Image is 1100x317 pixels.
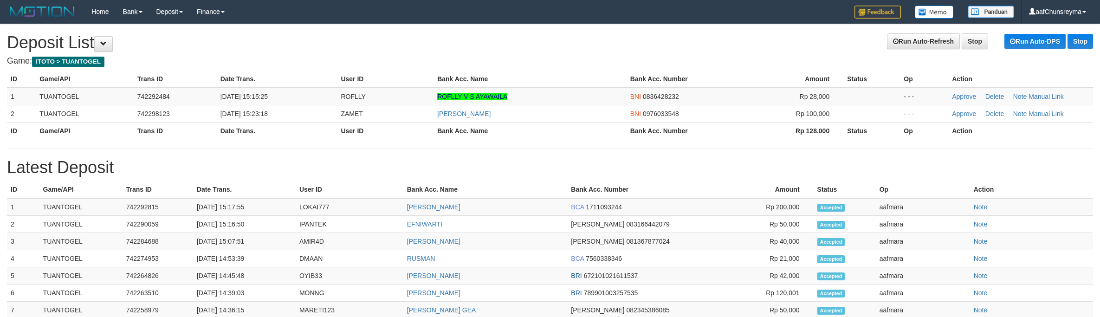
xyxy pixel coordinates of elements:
td: IPANTEK [296,216,403,233]
a: Note [1013,110,1027,117]
td: 742264826 [123,267,193,285]
td: - - - [900,88,948,105]
th: Action [948,71,1093,88]
td: [DATE] 15:07:51 [193,233,296,250]
a: Note [1013,93,1027,100]
th: Status [843,71,900,88]
th: User ID [337,71,434,88]
th: Bank Acc. Number [627,122,747,139]
a: Approve [952,93,976,100]
span: 081367877024 [626,238,669,245]
a: [PERSON_NAME] GEA [407,306,476,314]
td: 1 [7,88,36,105]
td: TUANTOGEL [39,233,123,250]
td: Rp 40,000 [725,233,814,250]
span: Rp 28,000 [800,93,830,100]
a: [PERSON_NAME] [407,289,460,297]
a: Note [974,203,988,211]
td: [DATE] 14:45:48 [193,267,296,285]
th: User ID [296,181,403,198]
th: Amount [747,71,843,88]
a: Manual Link [1029,93,1064,100]
span: 672101021611537 [584,272,638,279]
a: Manual Link [1029,110,1064,117]
span: 742292484 [137,93,170,100]
td: LOKAI777 [296,198,403,216]
th: Status [843,122,900,139]
td: TUANTOGEL [39,250,123,267]
th: Action [948,122,1093,139]
span: 1711093244 [586,203,622,211]
h4: Game: [7,57,1093,66]
td: Rp 120,001 [725,285,814,302]
span: Accepted [817,272,845,280]
td: [DATE] 14:39:03 [193,285,296,302]
span: Accepted [817,307,845,315]
td: OYIB33 [296,267,403,285]
td: TUANTOGEL [39,216,123,233]
th: Bank Acc. Name [434,71,627,88]
th: Game/API [36,71,134,88]
span: Accepted [817,238,845,246]
th: User ID [337,122,434,139]
a: Stop [1068,34,1093,49]
img: Button%20Memo.svg [915,6,954,19]
a: Delete [985,93,1004,100]
a: Delete [985,110,1004,117]
span: 0836428232 [643,93,679,100]
td: TUANTOGEL [36,105,134,122]
td: 742263510 [123,285,193,302]
span: BRI [571,272,582,279]
th: Game/API [39,181,123,198]
th: ID [7,122,36,139]
img: Feedback.jpg [854,6,901,19]
span: Rp 100,000 [796,110,829,117]
td: 2 [7,105,36,122]
th: Action [970,181,1093,198]
td: [DATE] 15:17:55 [193,198,296,216]
td: MONNG [296,285,403,302]
a: RUSMAN [407,255,435,262]
h1: Latest Deposit [7,158,1093,177]
th: Op [900,71,948,88]
td: 2 [7,216,39,233]
td: 742274953 [123,250,193,267]
a: [PERSON_NAME] [437,110,491,117]
td: 1 [7,198,39,216]
a: Stop [962,33,988,49]
th: Trans ID [123,181,193,198]
span: [PERSON_NAME] [571,238,624,245]
td: aafmara [876,250,970,267]
span: [PERSON_NAME] [571,220,624,228]
th: Amount [725,181,814,198]
td: 742292815 [123,198,193,216]
img: panduan.png [968,6,1014,18]
span: [DATE] 15:23:18 [220,110,268,117]
td: aafmara [876,233,970,250]
a: Note [974,238,988,245]
span: BNI [630,110,641,117]
span: [DATE] 15:15:25 [220,93,268,100]
th: Date Trans. [217,122,337,139]
td: Rp 42,000 [725,267,814,285]
a: Run Auto-Refresh [887,33,960,49]
th: Date Trans. [193,181,296,198]
a: EFNIWARTI [407,220,442,228]
th: Date Trans. [217,71,337,88]
td: Rp 50,000 [725,216,814,233]
th: Bank Acc. Number [567,181,725,198]
a: Run Auto-DPS [1004,34,1066,49]
a: [PERSON_NAME] [407,238,460,245]
span: ITOTO > TUANTOGEL [32,57,104,67]
h1: Deposit List [7,33,1093,52]
span: 082345386085 [626,306,669,314]
a: Approve [952,110,976,117]
span: Accepted [817,221,845,229]
td: TUANTOGEL [39,198,123,216]
th: Op [900,122,948,139]
th: Op [876,181,970,198]
td: 3 [7,233,39,250]
td: DMAAN [296,250,403,267]
td: TUANTOGEL [39,267,123,285]
td: - - - [900,105,948,122]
